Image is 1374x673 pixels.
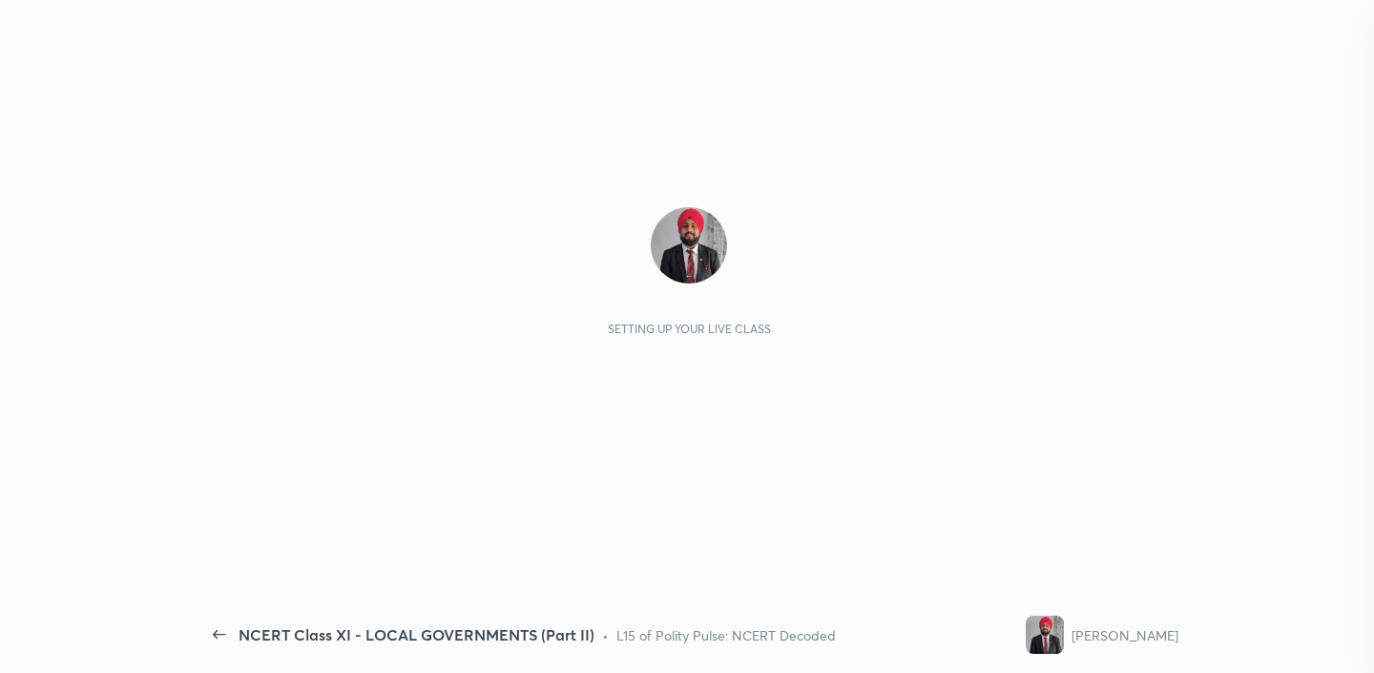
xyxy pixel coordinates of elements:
[239,623,594,646] div: NCERT Class XI - LOCAL GOVERNMENTS (Part II)
[602,625,609,645] div: •
[651,207,727,284] img: 59899a6810124786a60b9173fc93a25e.jpg
[1072,625,1178,645] div: [PERSON_NAME]
[1026,616,1064,654] img: 59899a6810124786a60b9173fc93a25e.jpg
[616,625,836,645] div: L15 of Polity Pulse: NCERT Decoded
[608,322,771,336] div: Setting up your live class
